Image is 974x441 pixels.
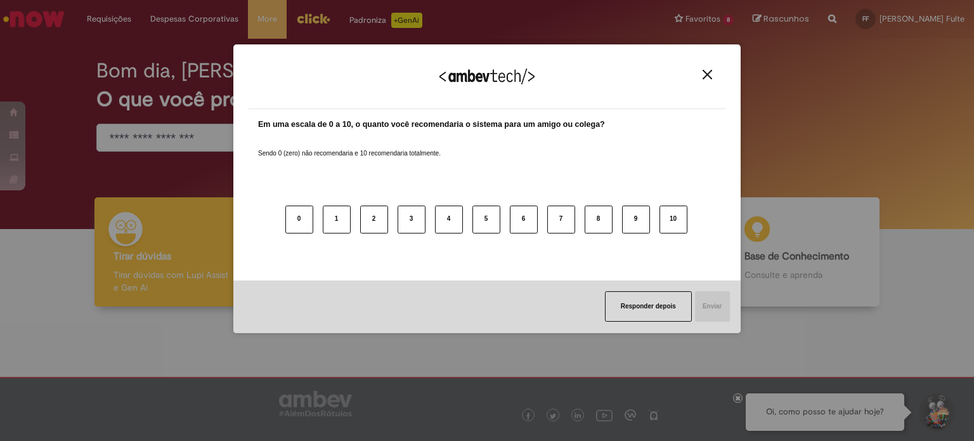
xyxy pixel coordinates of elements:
button: 7 [547,206,575,234]
button: Close [699,69,716,80]
button: 6 [510,206,538,234]
button: 0 [285,206,313,234]
button: 5 [472,206,500,234]
button: 9 [622,206,650,234]
button: 3 [398,206,425,234]
button: 8 [585,206,613,234]
label: Em uma escala de 0 a 10, o quanto você recomendaria o sistema para um amigo ou colega? [258,119,605,131]
button: 2 [360,206,388,234]
label: Sendo 0 (zero) não recomendaria e 10 recomendaria totalmente. [258,134,441,158]
button: 4 [435,206,463,234]
img: Logo Ambevtech [439,69,535,84]
button: 1 [323,206,351,234]
img: Close [703,70,712,79]
button: 10 [659,206,687,234]
button: Responder depois [605,291,692,322]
